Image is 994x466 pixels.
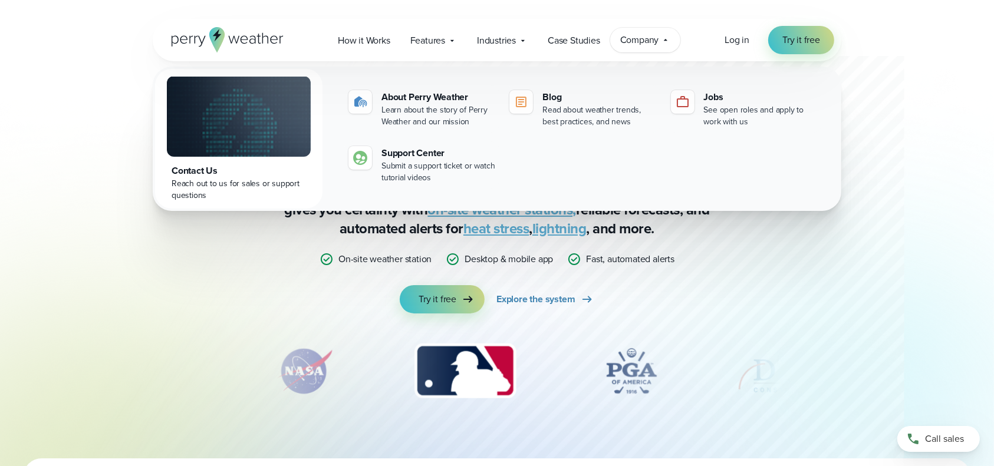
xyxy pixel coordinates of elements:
div: slideshow [212,342,782,406]
span: Try it free [782,33,820,47]
div: Reach out to us for sales or support questions [172,178,306,201]
a: Explore the system [496,285,594,313]
p: Desktop & mobile app [465,252,553,266]
span: Company [620,33,659,47]
div: 2 of 12 [264,342,346,401]
img: NASA.svg [264,342,346,401]
a: Case Studies [538,28,610,52]
div: Jobs [704,90,818,104]
span: Case Studies [548,34,600,48]
div: Read about weather trends, best practices, and news [542,104,656,128]
span: Try it free [419,292,456,306]
a: lightning [532,218,587,239]
div: Support Center [381,146,495,160]
span: Explore the system [496,292,575,306]
span: Features [410,34,445,48]
a: Jobs See open roles and apply to work with us [666,85,822,133]
a: Try it free [400,285,485,313]
a: Call sales [897,426,980,452]
a: Support Center Submit a support ticket or watch tutorial videos [344,141,500,189]
p: Fast, automated alerts [586,252,674,266]
span: How it Works [338,34,390,48]
img: about-icon.svg [353,95,367,109]
div: 3 of 12 [403,342,527,401]
a: Contact Us Reach out to us for sales or support questions [155,69,322,209]
p: Stop relying on weather apps you can’t trust — [PERSON_NAME] Weather gives you certainty with rel... [261,181,733,238]
a: heat stress [463,218,529,239]
div: About Perry Weather [381,90,495,104]
a: Log in [725,33,749,47]
img: DPR-Construction.svg [735,342,830,401]
div: Submit a support ticket or watch tutorial videos [381,160,495,184]
img: jobs-icon-1.svg [676,95,690,109]
div: Blog [542,90,656,104]
span: Industries [477,34,516,48]
img: contact-icon.svg [353,151,367,165]
span: Call sales [925,432,964,446]
a: About Perry Weather Learn about the story of Perry Weather and our mission [344,85,500,133]
p: On-site weather station [338,252,432,266]
img: blog-icon.svg [514,95,528,109]
a: How it Works [328,28,400,52]
div: 4 of 12 [584,342,679,401]
img: PGA.svg [584,342,679,401]
div: Contact Us [172,164,306,178]
img: MLB.svg [403,342,527,401]
a: Blog Read about weather trends, best practices, and news [505,85,661,133]
div: 5 of 12 [735,342,830,401]
div: See open roles and apply to work with us [704,104,818,128]
div: Learn about the story of Perry Weather and our mission [381,104,495,128]
a: Try it free [768,26,834,54]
